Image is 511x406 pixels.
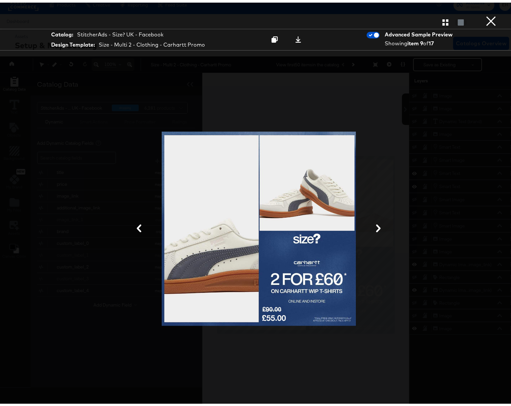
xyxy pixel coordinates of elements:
strong: item 9 [408,37,423,44]
div: Showing of [385,37,455,45]
div: StitcherAds - Size? UK - Facebook [77,28,163,36]
strong: Design Template: [51,38,95,46]
strong: Catalog: [51,28,73,36]
div: Advanced Sample Preview [385,28,455,36]
div: Size - Multi 2 - Clothing - Carhartt Promo [99,38,205,46]
strong: 17 [429,37,434,44]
